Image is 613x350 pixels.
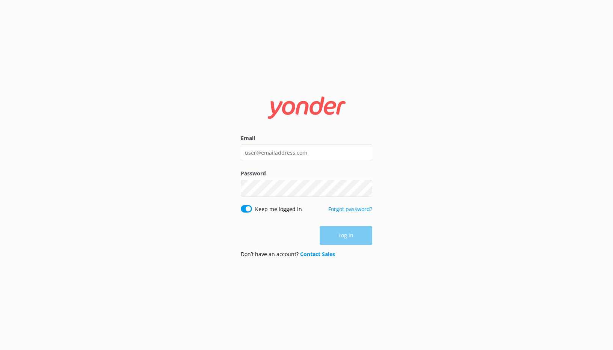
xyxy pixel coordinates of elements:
label: Email [241,134,372,142]
a: Forgot password? [328,205,372,213]
input: user@emailaddress.com [241,144,372,161]
button: Show password [357,181,372,196]
a: Contact Sales [300,250,335,258]
label: Password [241,169,372,178]
p: Don’t have an account? [241,250,335,258]
label: Keep me logged in [255,205,302,213]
